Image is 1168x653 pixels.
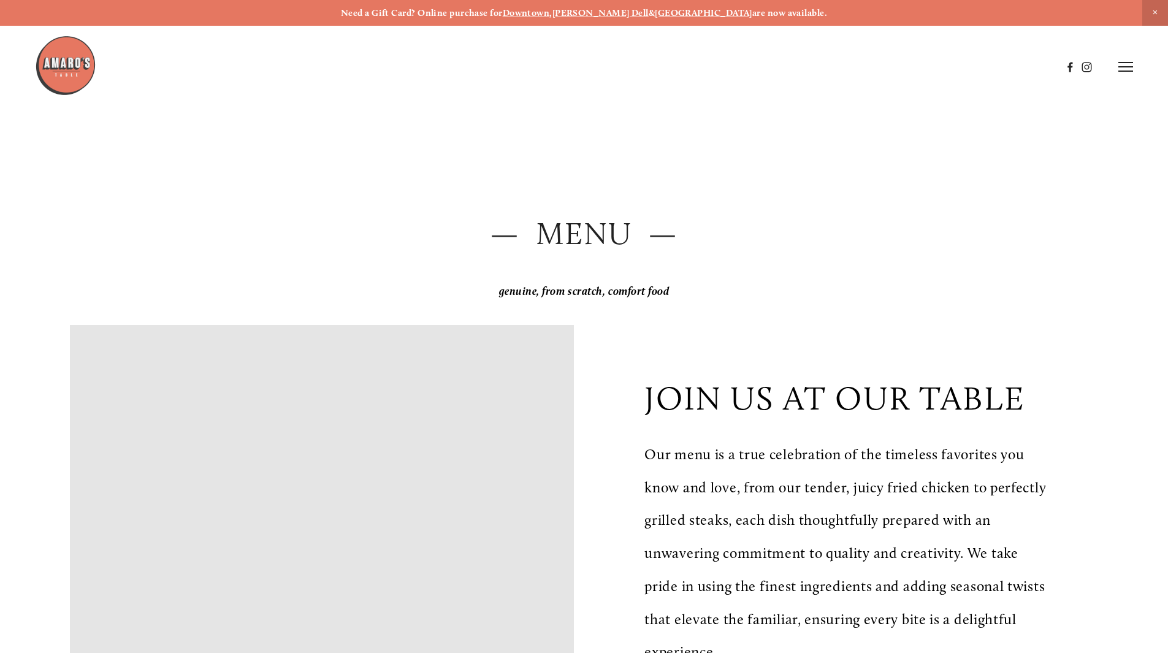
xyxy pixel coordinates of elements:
[549,7,552,18] strong: ,
[499,284,670,298] em: genuine, from scratch, comfort food
[752,7,827,18] strong: are now available.
[644,378,1025,418] p: join us at our table
[341,7,503,18] strong: Need a Gift Card? Online purchase for
[35,35,96,96] img: Amaro's Table
[503,7,550,18] a: Downtown
[649,7,655,18] strong: &
[70,212,1097,256] h2: — Menu —
[552,7,649,18] a: [PERSON_NAME] Dell
[655,7,752,18] a: [GEOGRAPHIC_DATA]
